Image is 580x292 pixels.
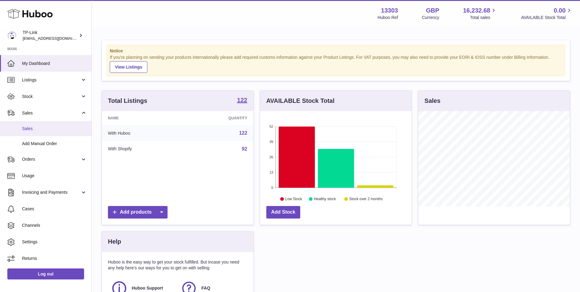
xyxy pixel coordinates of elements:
[266,97,334,105] h3: AVAILABLE Stock Total
[22,110,80,116] span: Sales
[381,6,398,15] strong: 13303
[269,155,273,159] text: 26
[239,130,247,136] a: 122
[22,239,87,245] span: Settings
[269,140,273,144] text: 39
[269,125,273,128] text: 52
[108,238,121,246] h3: Help
[349,197,382,201] text: Stock over 2 months
[22,94,80,99] span: Stock
[22,156,80,162] span: Orders
[183,111,253,125] th: Quantity
[554,6,566,15] span: 0.00
[22,141,87,147] span: Add Manual Order
[132,285,163,291] span: Huboo Support
[22,173,87,179] span: Usage
[237,97,247,104] a: 122
[22,126,87,132] span: Sales
[422,15,439,21] div: Currency
[271,186,273,189] text: 0
[201,285,210,291] span: FAQ
[378,15,398,21] div: Huboo Ref
[426,6,439,15] strong: GBP
[242,146,247,152] a: 92
[108,97,147,105] h3: Total Listings
[23,30,78,41] div: TP-Link
[424,97,440,105] h3: Sales
[108,206,168,219] a: Add products
[22,77,80,83] span: Listings
[314,197,336,201] text: Healthy stock
[22,256,87,261] span: Returns
[470,15,497,21] span: Total sales
[285,197,302,201] text: Low Stock
[23,36,90,41] span: [EMAIL_ADDRESS][DOMAIN_NAME]
[7,31,17,40] img: internalAdmin-13303@internal.huboo.com
[521,6,573,21] a: 0.00 AVAILABLE Stock Total
[102,111,183,125] th: Name
[266,206,300,219] a: Add Stock
[22,61,87,66] span: My Dashboard
[521,15,573,21] span: AVAILABLE Stock Total
[108,259,247,271] p: Huboo is the easy way to get your stock fulfilled. But incase you need any help here's our ways f...
[110,54,562,73] div: If you're planning on sending your products internationally please add required customs informati...
[110,61,147,73] a: View Listings
[22,189,80,195] span: Invoicing and Payments
[110,48,562,54] strong: Notice
[463,6,497,21] a: 16,232.68 Total sales
[269,170,273,174] text: 13
[463,6,490,15] span: 16,232.68
[22,206,87,212] span: Cases
[102,125,183,141] td: With Huboo
[102,141,183,157] td: With Shopify
[7,268,84,279] a: Log out
[22,223,87,228] span: Channels
[237,97,247,103] strong: 122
